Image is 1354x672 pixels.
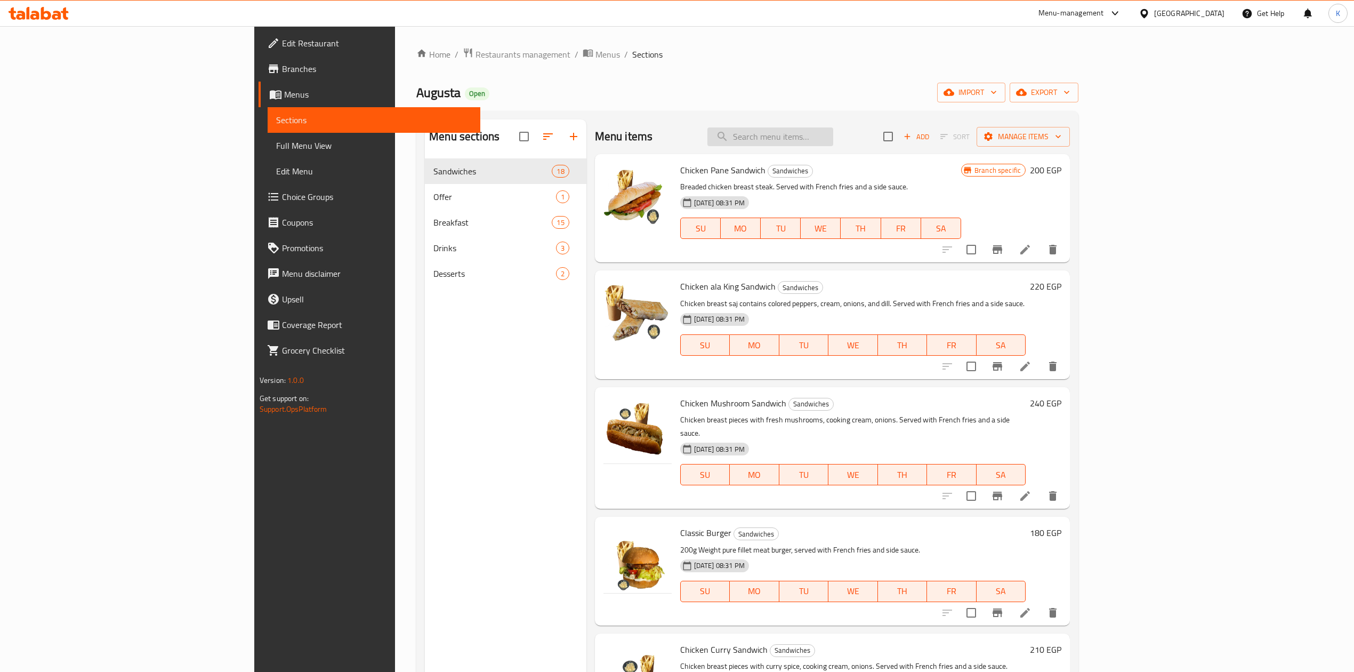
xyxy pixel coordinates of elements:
span: TH [882,467,923,483]
span: MO [734,338,775,353]
button: TH [878,581,928,602]
span: Edit Menu [276,165,472,178]
h2: Menu items [595,129,653,145]
span: Coverage Report [282,318,472,331]
button: TH [841,218,881,239]
a: Upsell [259,286,480,312]
span: Version: [260,373,286,387]
button: Manage items [977,127,1070,147]
h6: 200 EGP [1030,163,1061,178]
span: 1 [557,192,569,202]
h6: 210 EGP [1030,642,1061,657]
a: Coverage Report [259,312,480,338]
a: Promotions [259,235,480,261]
div: Sandwiches [788,398,834,411]
img: Chicken Pane Sandwich [603,163,672,231]
span: Select to update [960,485,982,507]
span: TU [784,467,825,483]
span: Desserts [433,267,555,280]
span: Chicken Curry Sandwich [680,642,768,658]
div: Menu-management [1038,7,1104,20]
button: SA [977,334,1026,356]
div: Sandwiches [734,527,779,540]
h6: 240 EGP [1030,396,1061,411]
button: FR [927,334,977,356]
div: Drinks3 [425,235,586,261]
a: Edit Menu [268,158,480,184]
button: Branch-specific-item [985,237,1010,262]
a: Sections [268,107,480,133]
button: delete [1040,483,1066,509]
nav: Menu sections [425,154,586,291]
span: 2 [557,269,569,279]
button: delete [1040,237,1066,262]
button: WE [801,218,841,239]
button: SU [680,218,721,239]
span: Sections [276,114,472,126]
span: 15 [552,218,568,228]
span: Branch specific [970,165,1025,175]
span: Grocery Checklist [282,344,472,357]
span: FR [885,221,917,236]
button: Add section [561,124,586,149]
span: SA [981,338,1022,353]
span: import [946,86,997,99]
span: TU [784,338,825,353]
span: Breakfast [433,216,552,229]
span: TH [882,583,923,599]
span: FR [931,583,972,599]
a: Branches [259,56,480,82]
div: Sandwiches [770,644,815,657]
span: FR [931,338,972,353]
nav: breadcrumb [416,47,1078,61]
span: Sandwiches [433,165,552,178]
span: Branches [282,62,472,75]
div: Desserts2 [425,261,586,286]
span: Select to update [960,602,982,624]
span: Full Menu View [276,139,472,152]
a: Choice Groups [259,184,480,210]
span: Chicken ala King Sandwich [680,278,776,294]
img: Chicken Mushroom Sandwich [603,396,672,464]
div: Sandwiches [768,165,813,178]
input: search [707,127,833,146]
span: Sandwiches [789,398,833,410]
button: WE [828,581,878,602]
span: Sort sections [535,124,561,149]
span: TH [882,338,923,353]
span: Menu disclaimer [282,267,472,280]
div: items [556,242,569,254]
span: Manage items [985,130,1061,143]
button: Branch-specific-item [985,483,1010,509]
button: TH [878,464,928,485]
span: Choice Groups [282,190,472,203]
button: FR [881,218,921,239]
button: TU [779,581,829,602]
button: Add [899,129,933,145]
div: Drinks [433,242,555,254]
span: TH [845,221,876,236]
button: WE [828,334,878,356]
span: Chicken Pane Sandwich [680,162,765,178]
button: SA [921,218,961,239]
img: Classic Burger [603,525,672,594]
span: SU [685,467,726,483]
button: export [1010,83,1078,102]
button: MO [730,334,779,356]
div: items [552,165,569,178]
button: delete [1040,354,1066,379]
p: Chicken breast saj contains colored peppers, cream, onions, and dill. Served with French fries an... [680,297,1026,310]
span: SU [685,338,726,353]
button: MO [721,218,761,239]
span: Add item [899,129,933,145]
p: Chicken breast pieces with fresh mushrooms, cooking cream, onions. Served with French fries and a... [680,413,1026,440]
button: delete [1040,600,1066,626]
span: Menus [284,88,472,101]
div: items [552,216,569,229]
button: WE [828,464,878,485]
span: Select all sections [513,125,535,148]
span: WE [805,221,836,236]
